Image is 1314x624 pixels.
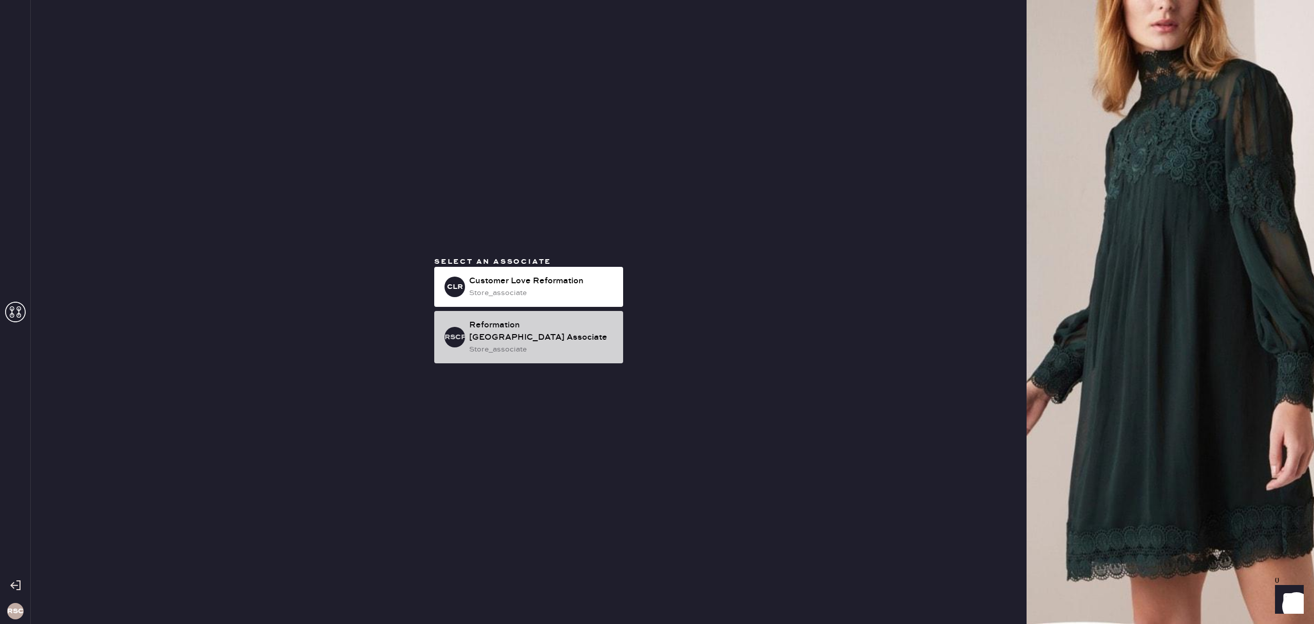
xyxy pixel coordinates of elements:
h3: RSCP [7,608,24,615]
h3: CLR [447,283,463,290]
span: Select an associate [434,257,551,266]
div: store_associate [469,287,615,299]
div: Customer Love Reformation [469,275,615,287]
div: store_associate [469,344,615,355]
iframe: Front Chat [1265,578,1309,622]
div: Reformation [GEOGRAPHIC_DATA] Associate [469,319,615,344]
h3: RSCPA [445,334,465,341]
